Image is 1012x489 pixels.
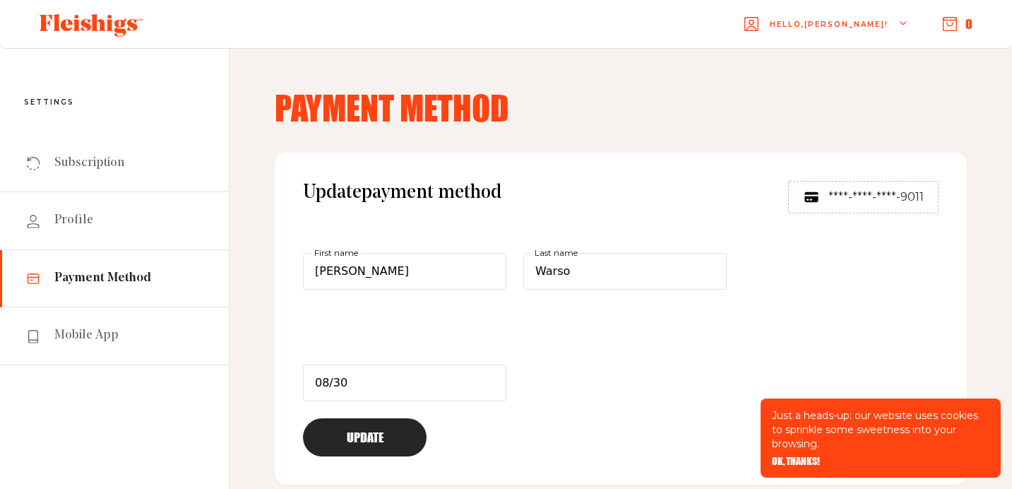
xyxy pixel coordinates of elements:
button: OK, THANKS! [772,456,820,466]
p: Just a heads-up: our website uses cookies to sprinkle some sweetness into your browsing. [772,408,989,451]
span: Subscription [54,155,124,172]
iframe: card [303,307,727,413]
h4: Payment Method [275,90,967,124]
input: First name [303,253,506,290]
input: Please enter a valid expiration date in the format MM/YY [303,365,506,401]
span: Profile [54,212,93,229]
span: Mobile App [54,327,119,344]
button: 0 [943,16,972,32]
input: Last name [523,253,727,290]
iframe: cvv [523,365,727,471]
span: Update payment method [303,181,501,213]
span: Payment Method [54,270,151,287]
button: Update [303,418,427,456]
span: Hello, [PERSON_NAME] ! [770,19,888,52]
label: Last name [532,245,581,261]
label: First name [311,245,361,261]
